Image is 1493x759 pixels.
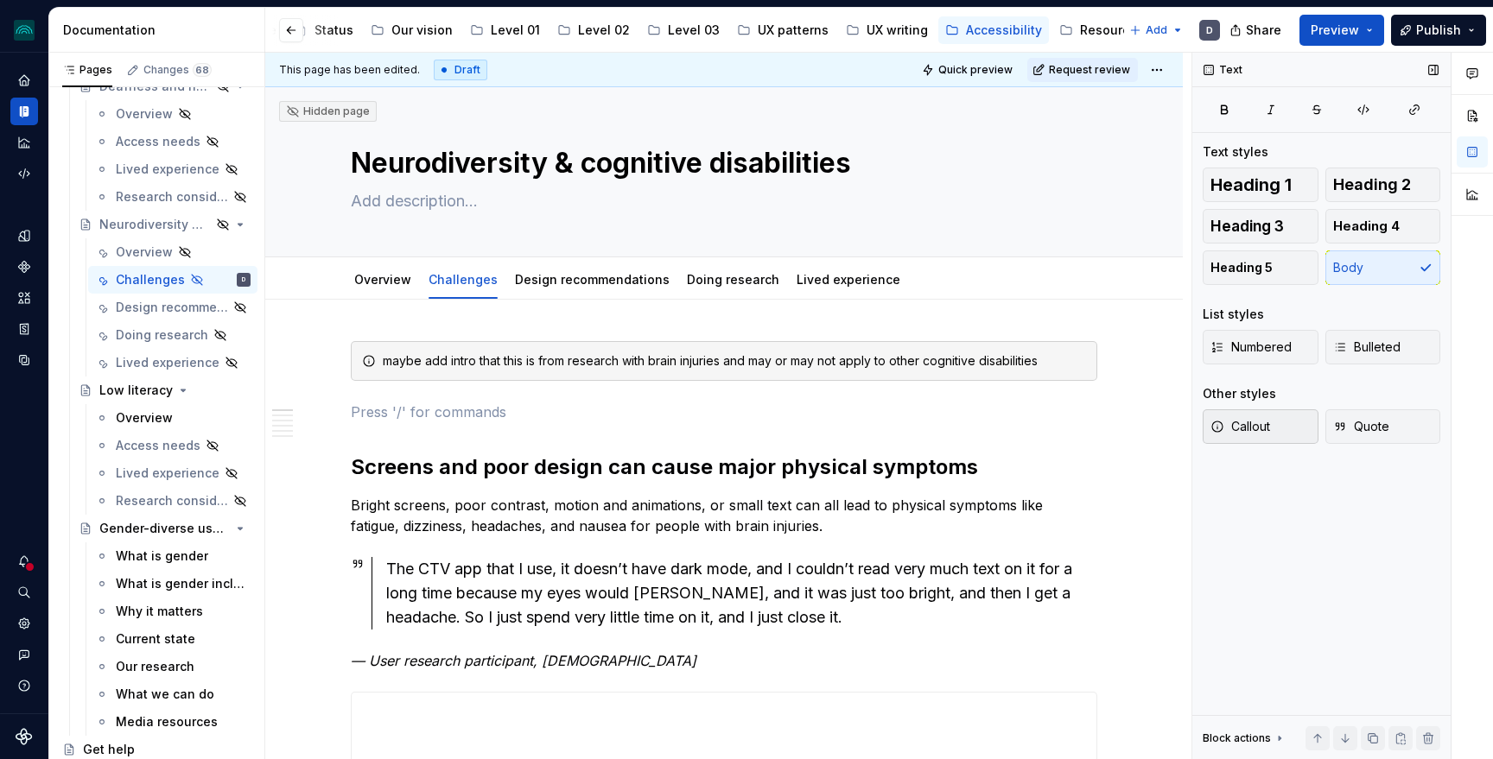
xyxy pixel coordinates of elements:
[88,625,257,653] a: Current state
[46,13,891,47] div: Page tree
[116,409,173,427] div: Overview
[72,376,257,404] a: Low literacy
[1325,409,1441,444] button: Quote
[88,680,257,708] a: What we can do
[63,22,257,39] div: Documentation
[83,741,135,758] div: Get help
[797,272,900,287] a: Lived experience
[1221,15,1293,46] button: Share
[116,547,208,565] div: What is gender
[88,128,257,155] a: Access needs
[116,326,208,344] div: Doing research
[10,98,38,125] a: Documentation
[391,22,453,39] div: Our vision
[578,22,630,39] div: Level 02
[116,244,173,261] div: Overview
[116,271,185,288] div: Challenges
[515,272,670,287] a: Design recommendations
[10,160,38,187] a: Code automation
[1210,218,1284,235] span: Heading 3
[917,58,1020,82] button: Quick preview
[1333,418,1389,435] span: Quote
[10,346,38,374] a: Data sources
[839,16,935,44] a: UX writing
[88,321,257,349] a: Doing research
[242,271,245,288] div: D
[72,211,257,238] a: Neurodiversity & cognitive disabilities
[1210,259,1273,276] span: Heading 5
[88,238,257,266] a: Overview
[1246,22,1281,39] span: Share
[116,133,200,150] div: Access needs
[10,610,38,637] div: Settings
[1203,726,1287,750] div: Block actions
[10,579,38,606] button: Search ⌘K
[758,22,829,39] div: UX patterns
[116,603,203,620] div: Why it matters
[429,272,498,287] a: Challenges
[116,713,218,731] div: Media resources
[116,299,228,316] div: Design recommendations
[364,16,460,44] a: Our vision
[10,547,38,575] button: Notifications
[1027,58,1138,82] button: Request review
[1325,330,1441,364] button: Bulleted
[383,352,1086,370] div: maybe add intro that this is from research with brain injuries and may or may not apply to other ...
[1203,143,1268,161] div: Text styles
[1203,409,1318,444] button: Callout
[116,686,214,703] div: What we can do
[116,188,228,206] div: Research considerations
[116,575,247,592] div: What is gender inclusion
[1203,209,1318,244] button: Heading 3
[508,261,677,297] div: Design recommendations
[1146,23,1167,37] span: Add
[279,63,420,77] span: This page has been edited.
[730,16,835,44] a: UX patterns
[143,63,212,77] div: Changes
[88,349,257,376] a: Lived experience
[116,105,173,123] div: Overview
[1325,168,1441,202] button: Heading 2
[434,60,487,80] div: Draft
[491,22,540,39] div: Level 01
[687,272,779,287] a: Doing research
[10,222,38,250] a: Design tokens
[10,253,38,281] a: Components
[1049,63,1130,77] span: Request review
[351,453,1097,481] h2: Screens and poor design can cause major physical symptoms
[88,570,257,598] a: What is gender inclusion
[16,728,33,745] svg: Supernova Logo
[88,542,257,570] a: What is gender
[88,404,257,432] a: Overview
[640,16,727,44] a: Level 03
[1333,176,1411,193] span: Heading 2
[116,437,200,454] div: Access needs
[62,63,112,77] div: Pages
[116,161,219,178] div: Lived experience
[10,641,38,668] button: Contact support
[72,515,257,542] a: Gender-diverse users
[1311,22,1359,39] span: Preview
[88,598,257,625] a: Why it matters
[867,22,928,39] div: UX writing
[10,284,38,312] a: Assets
[116,658,194,675] div: Our research
[1333,338,1401,356] span: Bulleted
[1299,15,1384,46] button: Preview
[10,315,38,343] a: Storybook stories
[1206,23,1213,37] div: D
[1203,250,1318,285] button: Heading 5
[422,261,505,297] div: Challenges
[1080,22,1144,39] div: Resources
[88,266,257,294] a: ChallengesD
[10,66,38,94] a: Home
[1203,731,1271,745] div: Block actions
[1333,218,1400,235] span: Heading 4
